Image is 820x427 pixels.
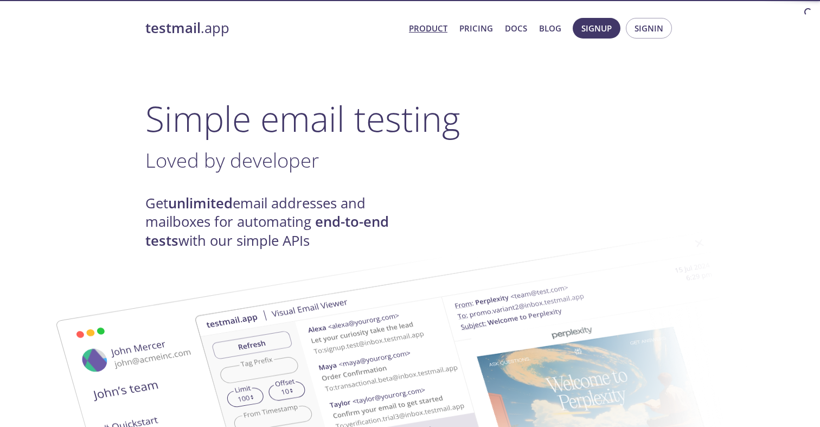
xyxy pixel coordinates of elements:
[145,18,201,37] strong: testmail
[145,146,319,174] span: Loved by developer
[145,212,389,250] strong: end-to-end tests
[145,19,400,37] a: testmail.app
[409,21,447,35] a: Product
[573,18,620,39] button: Signup
[145,98,675,139] h1: Simple email testing
[459,21,493,35] a: Pricing
[581,21,612,35] span: Signup
[145,194,410,250] h4: Get email addresses and mailboxes for automating with our simple APIs
[635,21,663,35] span: Signin
[539,21,561,35] a: Blog
[626,18,672,39] button: Signin
[505,21,527,35] a: Docs
[168,194,233,213] strong: unlimited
